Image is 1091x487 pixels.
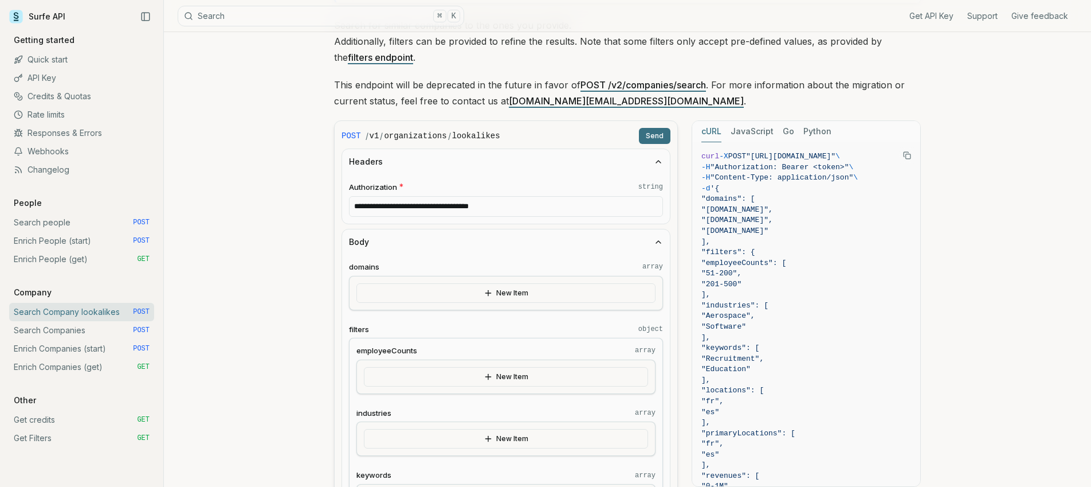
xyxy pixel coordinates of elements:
kbd: ⌘ [433,10,446,22]
a: Quick start [9,50,154,69]
code: v1 [370,130,379,142]
a: Enrich People (start) POST [9,232,154,250]
a: Search Company lookalikes POST [9,303,154,321]
span: ], [701,333,711,342]
code: string [638,182,663,192]
button: Collapse Sidebar [137,8,154,25]
p: This endpoint will be deprecated in the future in favor of . For more information about the migra... [334,77,921,109]
button: Go [783,121,794,142]
span: POST [728,152,746,161]
span: -d [701,184,711,193]
span: Authorization [349,182,397,193]
span: -X [719,152,728,161]
span: POST [342,130,361,142]
a: Enrich People (get) GET [9,250,154,268]
button: Copy Text [898,147,916,164]
span: \ [853,173,858,182]
a: Give feedback [1011,10,1068,22]
code: array [635,346,656,355]
code: object [638,325,663,334]
button: JavaScript [731,121,774,142]
span: \ [849,163,853,172]
span: POST [133,236,150,246]
p: Getting started [9,34,79,46]
span: -H [701,163,711,172]
kbd: K [448,10,460,22]
span: GET [137,434,150,443]
span: "[DOMAIN_NAME]", [701,205,773,214]
span: "Education" [701,365,751,373]
span: "industries": [ [701,301,768,310]
span: "keywords": [ [701,344,759,352]
span: "[URL][DOMAIN_NAME]" [746,152,835,161]
p: Company [9,287,56,298]
a: API Key [9,69,154,87]
a: Enrich Companies (get) GET [9,358,154,376]
button: cURL [701,121,721,142]
span: ], [701,418,711,427]
code: array [635,408,656,418]
a: POST /v2/companies/search [580,79,706,91]
a: Enrich Companies (start) POST [9,340,154,358]
span: curl [701,152,719,161]
span: "[DOMAIN_NAME]" [701,227,768,235]
span: "filters": { [701,248,755,256]
a: Support [967,10,998,22]
a: Search Companies POST [9,321,154,340]
span: '{ [711,184,720,193]
code: organizations [384,130,446,142]
span: "Software" [701,322,746,331]
span: / [448,130,451,142]
button: Search⌘K [178,6,464,26]
span: industries [356,408,391,419]
a: Surfe API [9,8,65,25]
button: New Item [364,367,648,387]
a: Rate limits [9,106,154,124]
button: New Item [356,283,656,303]
span: -H [701,173,711,182]
a: Changelog [9,161,154,179]
span: ], [701,290,711,299]
code: array [642,262,663,271]
button: New Item [364,429,648,449]
a: Responses & Errors [9,124,154,142]
span: "employeeCounts": [ [701,259,786,267]
span: ], [701,461,711,469]
span: "domains": [ [701,194,755,203]
span: domains [349,262,379,272]
button: Headers [342,149,670,174]
span: keywords [356,470,391,481]
span: employeeCounts [356,345,417,356]
span: "revenues": [ [701,472,759,480]
a: filters endpoint [348,52,413,63]
a: Search people POST [9,213,154,232]
span: "locations": [ [701,386,764,395]
span: filters [349,324,369,335]
a: Get API Key [909,10,953,22]
button: Python [803,121,831,142]
span: GET [137,363,150,372]
p: People [9,197,46,209]
span: "primaryLocations": [ [701,429,795,438]
span: "es" [701,450,719,459]
span: "201-500" [701,280,741,289]
code: array [635,471,656,480]
span: "51-200", [701,269,741,278]
a: Get Filters GET [9,429,154,447]
span: "Aerospace", [701,311,755,320]
span: POST [133,218,150,227]
span: "Recruitment", [701,354,764,363]
span: "fr", [701,439,724,448]
span: "es" [701,408,719,416]
span: / [380,130,383,142]
span: GET [137,255,150,264]
button: Body [342,229,670,255]
span: \ [835,152,840,161]
span: POST [133,307,150,317]
code: lookalikes [452,130,500,142]
a: Get credits GET [9,411,154,429]
a: [DOMAIN_NAME][EMAIL_ADDRESS][DOMAIN_NAME] [509,95,744,107]
p: Search for similar companies to the ones you provide. Additionally, filters can be provided to re... [334,17,921,65]
span: POST [133,344,150,353]
span: ], [701,237,711,246]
